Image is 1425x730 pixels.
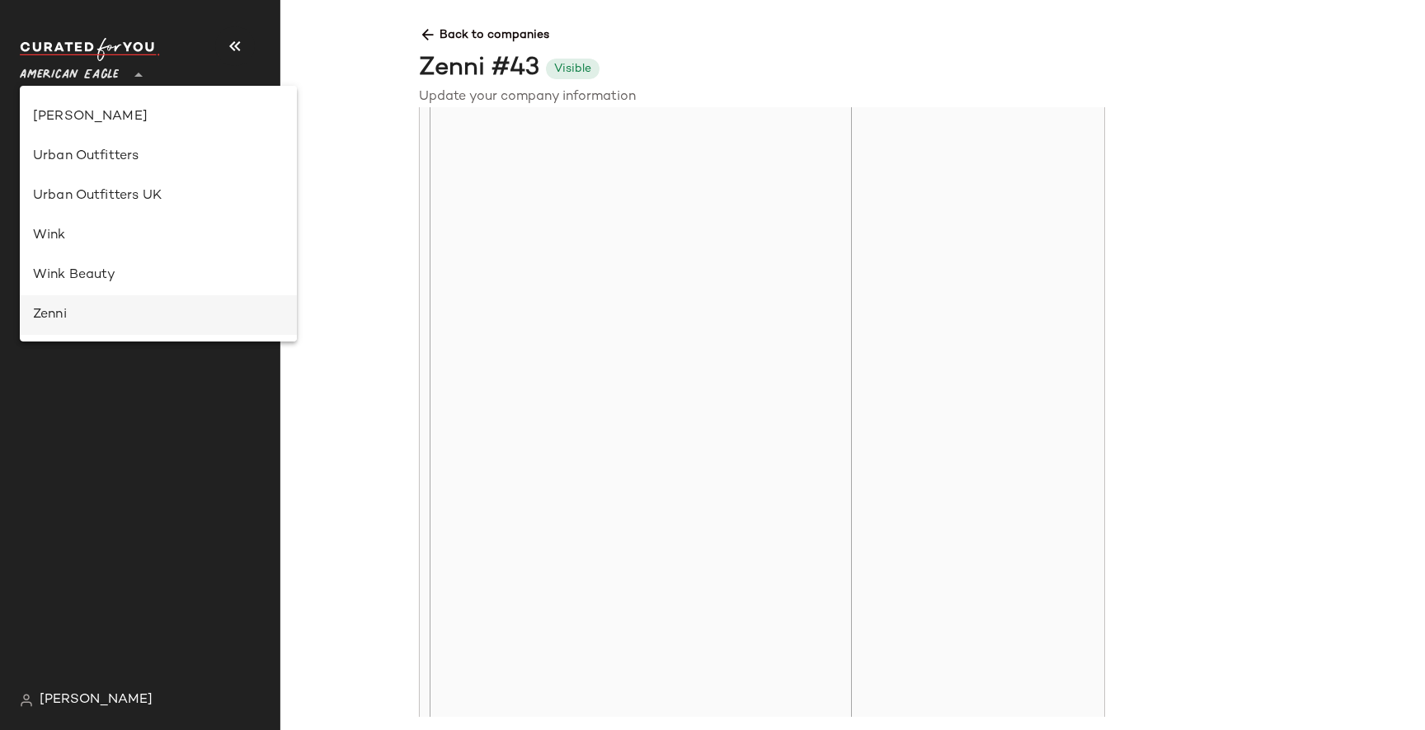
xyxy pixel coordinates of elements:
div: [PERSON_NAME] [33,107,284,127]
img: cfy_white_logo.C9jOOHJF.svg [20,38,160,61]
div: Wink Beauty [33,266,284,285]
div: Zenni [33,305,284,325]
div: Wink [33,226,284,246]
div: Zenni #43 [419,50,539,87]
div: Urban Outfitters UK [33,186,284,206]
img: svg%3e [20,694,33,707]
div: undefined-list [20,86,297,341]
div: Visible [554,60,591,78]
span: American Eagle [20,56,119,86]
div: Urban Outfitters [33,147,284,167]
span: [PERSON_NAME] [40,690,153,710]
